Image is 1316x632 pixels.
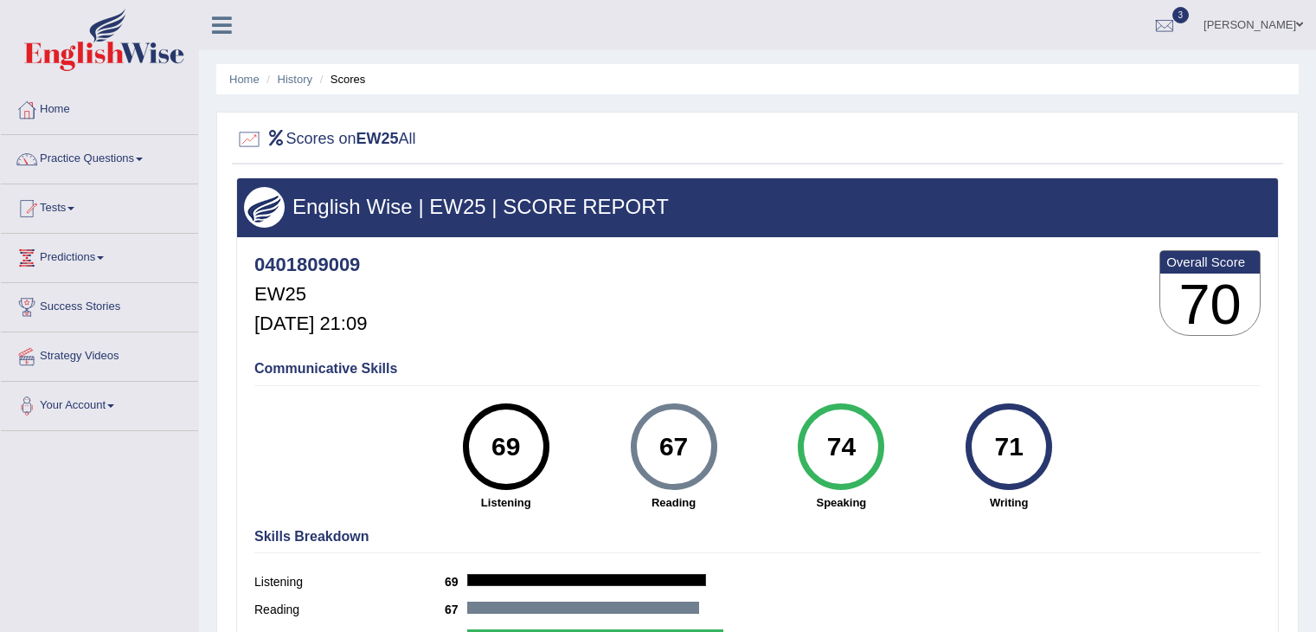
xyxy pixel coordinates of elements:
div: 71 [978,410,1041,483]
b: EW25 [356,130,399,147]
h3: 70 [1160,274,1260,336]
a: Home [1,86,198,129]
b: 69 [445,575,467,589]
label: Listening [254,573,445,591]
strong: Speaking [766,494,916,511]
a: Home [229,73,260,86]
div: 69 [474,410,537,483]
div: 67 [642,410,705,483]
strong: Reading [599,494,749,511]
a: Predictions [1,234,198,277]
h2: Scores on All [236,126,416,152]
h4: 0401809009 [254,255,367,275]
h5: [DATE] 21:09 [254,313,367,334]
a: Strategy Videos [1,332,198,376]
a: Practice Questions [1,135,198,178]
a: Tests [1,184,198,228]
label: Reading [254,601,445,619]
div: 74 [810,410,873,483]
strong: Writing [934,494,1084,511]
img: wings.png [244,187,285,228]
b: Overall Score [1166,255,1254,269]
strong: Listening [431,494,581,511]
li: Scores [316,71,366,87]
a: Success Stories [1,283,198,326]
h3: English Wise | EW25 | SCORE REPORT [244,196,1271,218]
a: Your Account [1,382,198,425]
span: 3 [1172,7,1190,23]
h4: Skills Breakdown [254,529,1261,545]
h5: EW25 [254,284,367,305]
h4: Communicative Skills [254,361,1261,377]
a: History [278,73,312,86]
b: 67 [445,603,467,616]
